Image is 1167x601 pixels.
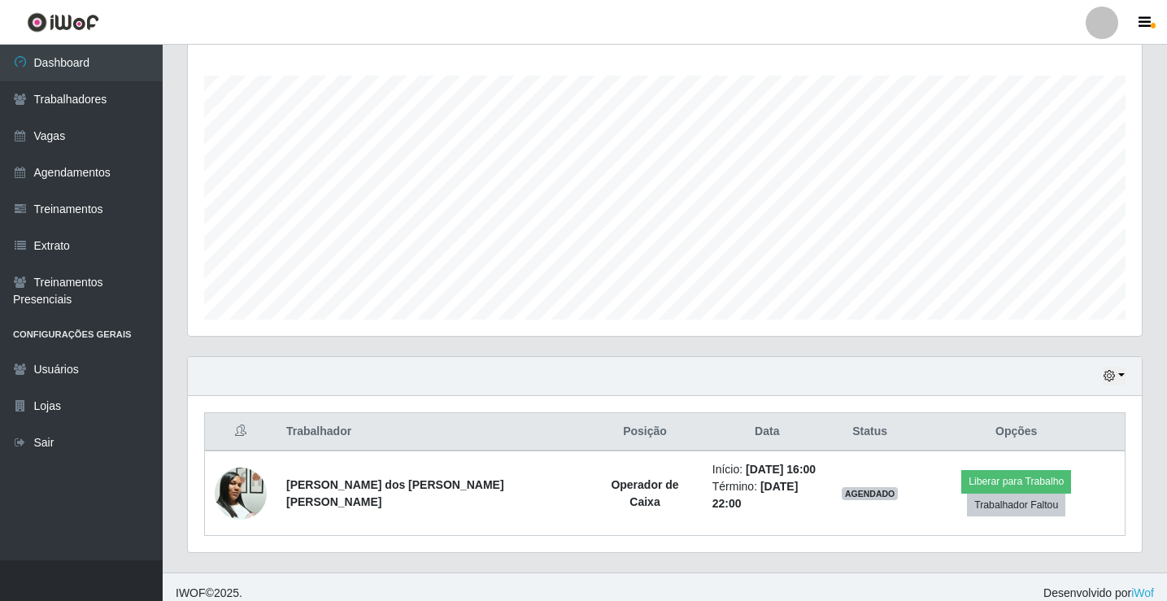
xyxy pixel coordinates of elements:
[908,413,1125,451] th: Opções
[703,413,832,451] th: Data
[286,478,504,508] strong: [PERSON_NAME] dos [PERSON_NAME] [PERSON_NAME]
[967,494,1065,516] button: Trabalhador Faltou
[176,586,206,599] span: IWOF
[712,461,822,478] li: Início:
[1131,586,1154,599] a: iWof
[587,413,703,451] th: Posição
[27,12,99,33] img: CoreUI Logo
[832,413,908,451] th: Status
[746,463,816,476] time: [DATE] 16:00
[842,487,899,500] span: AGENDADO
[961,470,1071,493] button: Liberar para Trabalho
[215,459,267,528] img: 1749044335757.jpeg
[712,478,822,512] li: Término:
[277,413,587,451] th: Trabalhador
[611,478,678,508] strong: Operador de Caixa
